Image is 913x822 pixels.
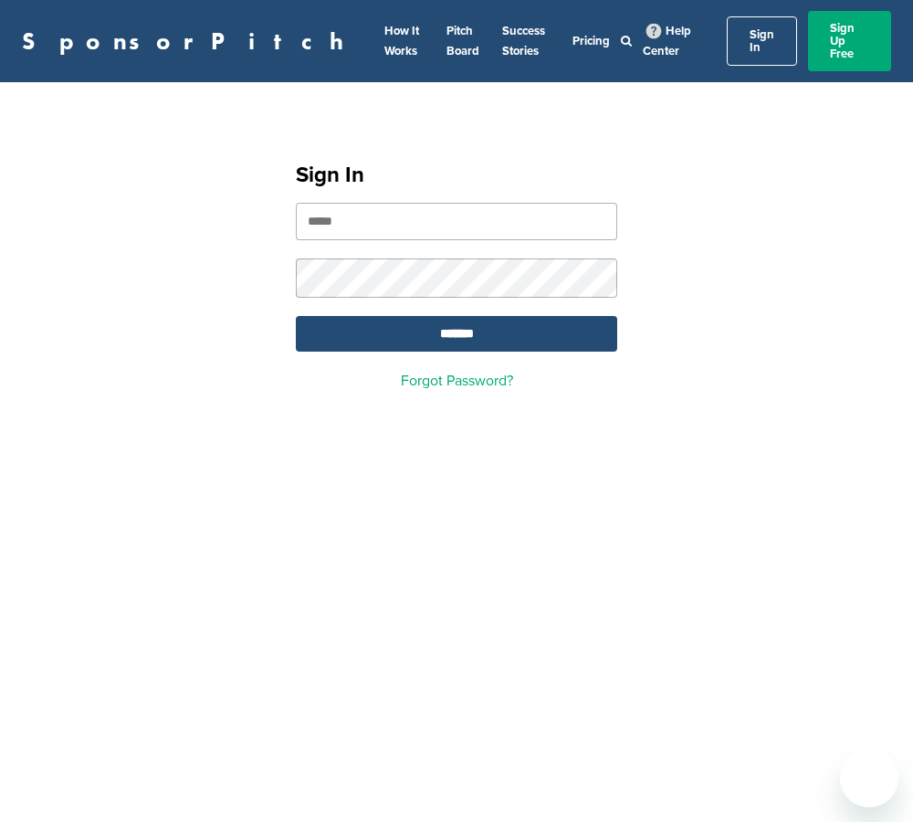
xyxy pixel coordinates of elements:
a: Forgot Password? [401,372,513,390]
a: Sign In [727,16,797,66]
h1: Sign In [296,159,617,192]
a: SponsorPitch [22,29,355,53]
a: Pitch Board [446,24,479,58]
a: Help Center [643,20,691,62]
a: How It Works [384,24,419,58]
a: Success Stories [502,24,545,58]
a: Sign Up Free [808,11,891,71]
iframe: Button to launch messaging window [840,749,898,807]
a: Pricing [572,34,610,48]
